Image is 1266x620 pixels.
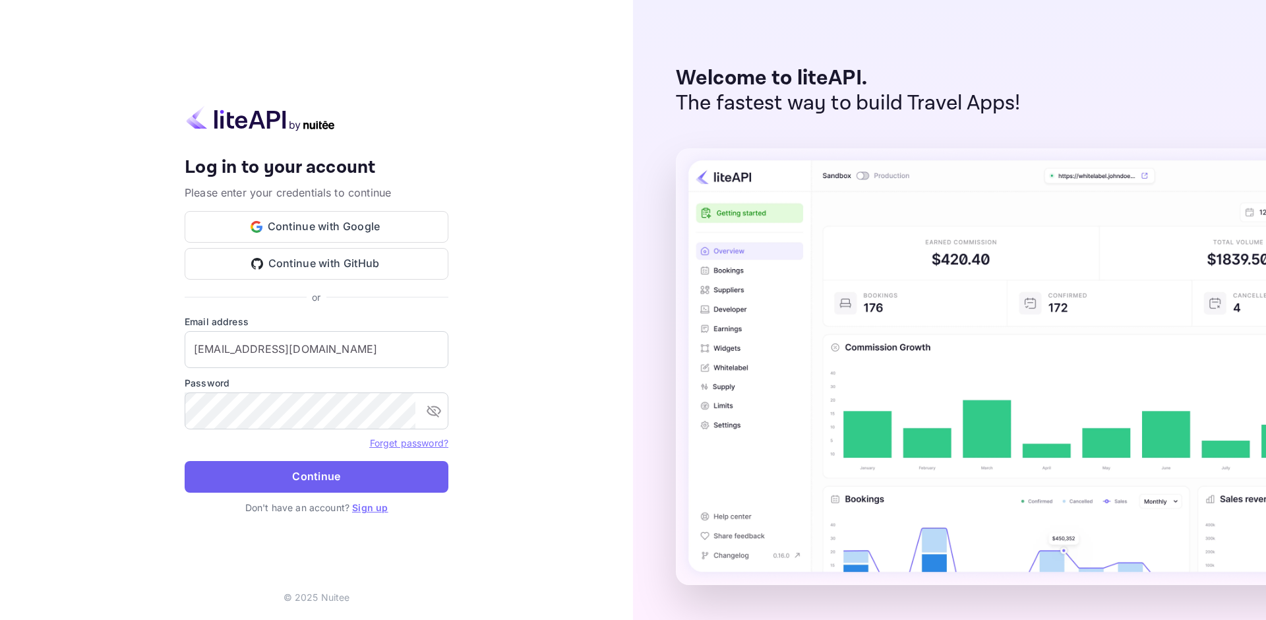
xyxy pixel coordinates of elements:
[676,91,1021,116] p: The fastest way to build Travel Apps!
[185,331,448,368] input: Enter your email address
[185,501,448,514] p: Don't have an account?
[185,376,448,390] label: Password
[185,248,448,280] button: Continue with GitHub
[185,185,448,201] p: Please enter your credentials to continue
[312,290,320,304] p: or
[676,66,1021,91] p: Welcome to liteAPI.
[421,398,447,424] button: toggle password visibility
[185,106,336,131] img: liteapi
[352,502,388,513] a: Sign up
[284,590,350,604] p: © 2025 Nuitee
[370,436,448,449] a: Forget password?
[185,156,448,179] h4: Log in to your account
[185,315,448,328] label: Email address
[370,437,448,449] a: Forget password?
[185,461,448,493] button: Continue
[185,211,448,243] button: Continue with Google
